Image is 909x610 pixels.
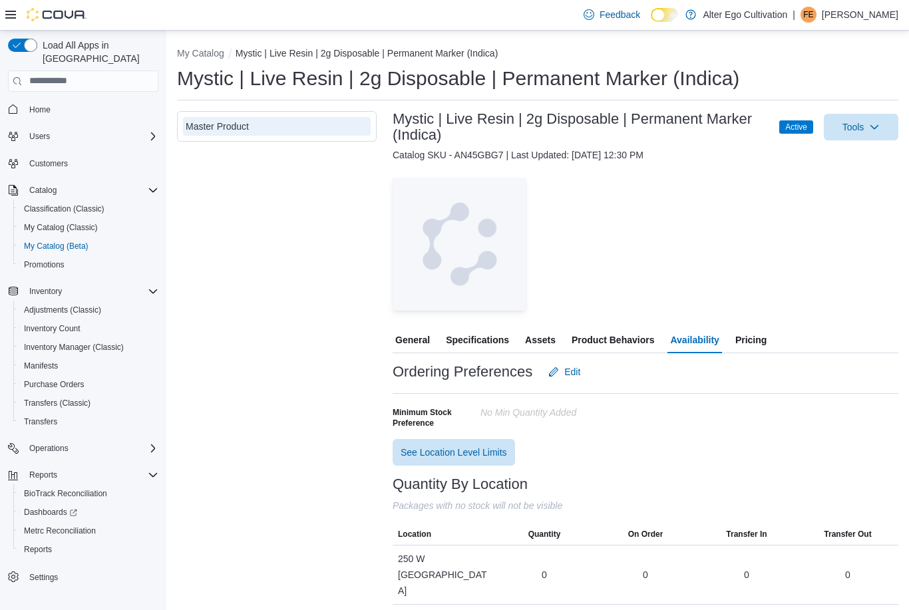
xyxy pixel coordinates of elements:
div: No min Quantity added [480,402,659,418]
span: Operations [29,443,69,454]
span: Availability [670,327,719,353]
span: See Location Level Limits [401,446,507,459]
span: Catalog [24,182,158,198]
a: BioTrack Reconciliation [19,486,112,502]
span: On Order [628,529,663,539]
span: Active [779,120,813,134]
button: Inventory [24,283,67,299]
span: Quantity [528,529,561,539]
button: My Catalog (Beta) [13,237,164,255]
button: Reports [13,540,164,559]
button: My Catalog (Classic) [13,218,164,237]
span: Inventory Manager (Classic) [19,339,158,355]
span: Minimum Stock Preference [393,407,475,428]
button: Settings [3,567,164,586]
span: Specifications [446,327,509,353]
button: Operations [24,440,74,456]
a: Transfers [19,414,63,430]
button: Customers [3,154,164,173]
span: Manifests [19,358,158,374]
span: Transfers (Classic) [24,398,91,408]
span: Location [398,529,431,539]
button: Mystic | Live Resin | 2g Disposable | Permanent Marker (Indica) [236,48,498,59]
a: Manifests [19,358,63,374]
span: Inventory Count [19,321,158,337]
a: My Catalog (Beta) [19,238,94,254]
a: Metrc Reconciliation [19,523,101,539]
a: Inventory Count [19,321,86,337]
button: Transfers [13,412,164,431]
a: Dashboards [19,504,83,520]
button: Classification (Classic) [13,200,164,218]
a: Inventory Manager (Classic) [19,339,129,355]
button: Home [3,100,164,119]
span: Transfers (Classic) [19,395,158,411]
button: Operations [3,439,164,458]
h3: Quantity By Location [393,476,528,492]
a: Home [24,102,56,118]
span: Transfer In [726,529,767,539]
button: Tools [824,114,898,140]
button: Reports [3,466,164,484]
span: Inventory Manager (Classic) [24,342,124,353]
span: Inventory [29,286,62,297]
span: Tools [842,120,864,134]
button: Transfers (Classic) [13,394,164,412]
span: Reports [29,470,57,480]
input: Dark Mode [651,8,679,22]
div: 0 [542,568,547,581]
span: Home [29,104,51,115]
span: Active [785,121,807,133]
nav: An example of EuiBreadcrumbs [177,47,898,63]
span: Feedback [600,8,640,21]
span: My Catalog (Classic) [24,222,98,233]
span: Customers [24,155,158,172]
span: Purchase Orders [24,379,85,390]
h1: Mystic | Live Resin | 2g Disposable | Permanent Marker (Indica) [177,65,739,92]
span: Reports [24,544,52,555]
p: | [793,7,795,23]
div: 0 [845,568,850,581]
a: Reports [19,541,57,557]
span: Load All Apps in [GEOGRAPHIC_DATA] [37,39,158,65]
span: Settings [29,572,58,583]
span: Home [24,101,158,118]
h3: Ordering Preferences [393,364,532,380]
button: BioTrack Reconciliation [13,484,164,503]
a: My Catalog (Classic) [19,220,103,235]
a: Settings [24,569,63,585]
span: Users [24,128,158,144]
a: Purchase Orders [19,377,90,392]
button: Reports [24,467,63,483]
div: Master Product [186,120,368,133]
button: My Catalog [177,48,224,59]
div: 0 [744,568,749,581]
a: Promotions [19,257,70,273]
a: Feedback [578,1,645,28]
a: Classification (Classic) [19,201,110,217]
div: 0 [643,568,648,581]
button: Adjustments (Classic) [13,301,164,319]
span: FE [803,7,813,23]
span: Assets [525,327,556,353]
span: Adjustments (Classic) [19,302,158,318]
button: Purchase Orders [13,375,164,394]
span: Customers [29,158,68,169]
h3: Mystic | Live Resin | 2g Disposable | Permanent Marker (Indica) [393,111,766,143]
button: Manifests [13,357,164,375]
span: Pricing [735,327,767,353]
span: Inventory [24,283,158,299]
button: Inventory [3,282,164,301]
a: Dashboards [13,503,164,522]
span: Metrc Reconciliation [19,523,158,539]
span: Inventory Count [24,323,81,334]
span: Dashboards [24,507,77,518]
button: Promotions [13,255,164,274]
button: Metrc Reconciliation [13,522,164,540]
span: Promotions [19,257,158,273]
span: Product Behaviors [572,327,654,353]
button: Users [3,127,164,146]
div: Packages with no stock will not be visible [393,498,898,514]
button: Edit [543,359,586,385]
span: BioTrack Reconciliation [19,486,158,502]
